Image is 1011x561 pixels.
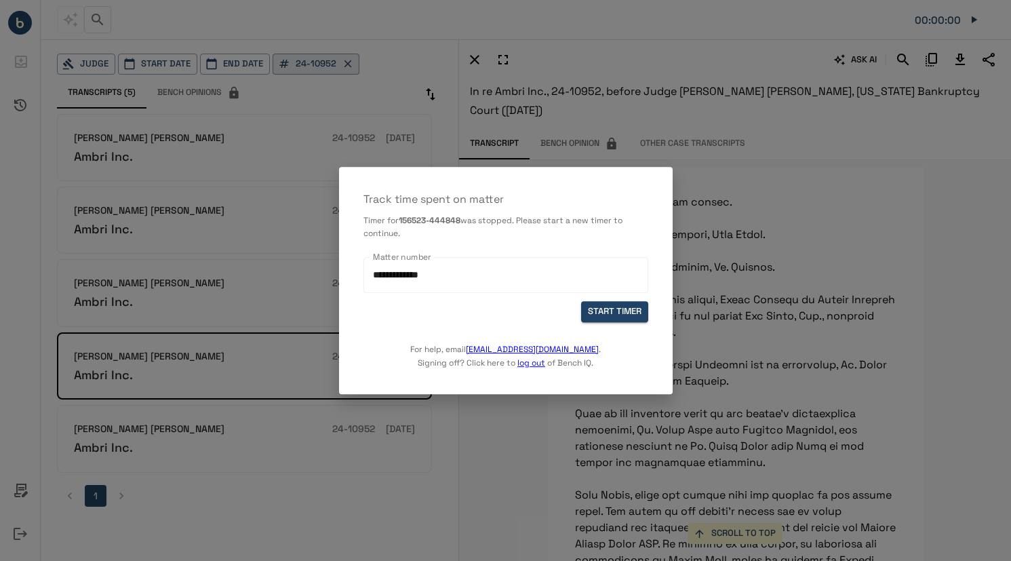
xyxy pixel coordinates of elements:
a: log out [517,357,545,368]
label: Matter number [373,251,431,263]
button: START TIMER [581,302,648,323]
p: Track time spent on matter [363,191,648,208]
a: [EMAIL_ADDRESS][DOMAIN_NAME] [466,344,599,355]
span: Timer for [363,215,399,226]
p: For help, email . Signing off? Click here to of Bench IQ. [410,322,601,370]
b: 156523-444848 [399,215,460,226]
span: was stopped. Please start a new timer to continue. [363,215,622,239]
